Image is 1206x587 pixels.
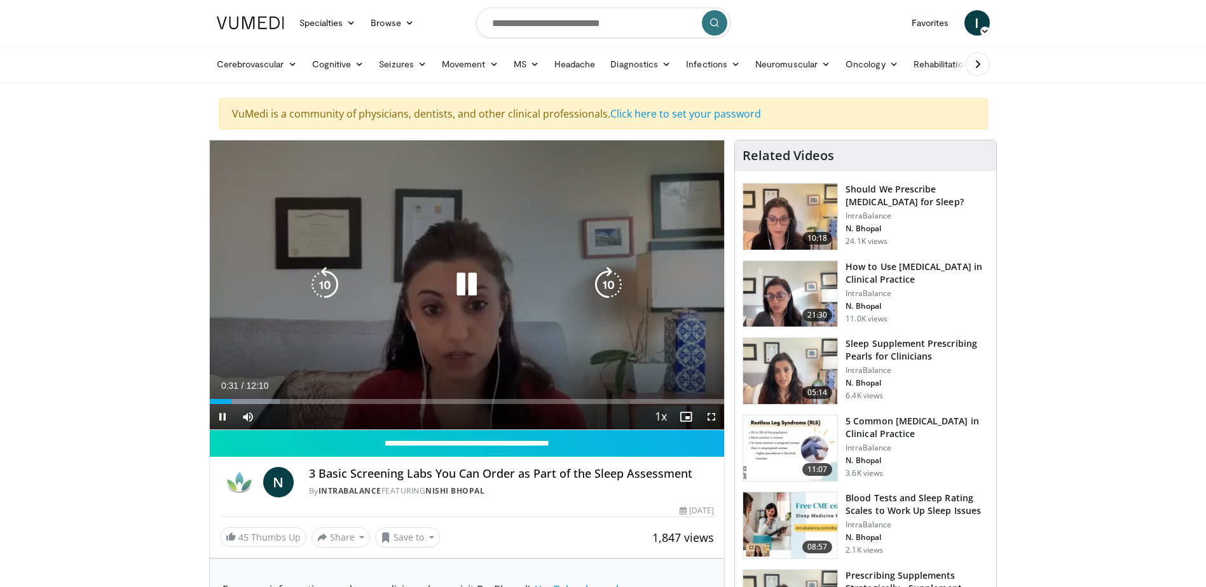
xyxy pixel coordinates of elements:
[743,148,834,163] h4: Related Videos
[846,468,883,478] p: 3.6K views
[802,232,833,245] span: 10:18
[846,301,989,311] p: N. Bhopal
[846,314,887,324] p: 11.0K views
[846,236,887,246] p: 24.1K views
[846,415,989,440] h3: 5 Common [MEDICAL_DATA] in Clinical Practice
[263,467,294,497] a: N
[743,337,989,405] a: 05:14 Sleep Supplement Prescribing Pearls for Clinicians IntraBalance N. Bhopal 6.4K views
[547,51,603,77] a: Headache
[846,183,989,208] h3: Should We Prescribe [MEDICAL_DATA] for Sleep?
[846,532,989,543] p: N. Bhopal
[363,10,421,36] a: Browse
[221,381,238,391] span: 0:31
[743,338,837,404] img: 38bb175e-6d6c-4ece-ba99-644c925e62de.150x105_q85_crop-smart_upscale.jpg
[846,260,989,286] h3: How to Use [MEDICAL_DATA] in Clinical Practice
[210,399,725,404] div: Progress Bar
[220,467,258,497] img: IntraBalance
[238,531,249,543] span: 45
[743,415,989,482] a: 11:07 5 Common [MEDICAL_DATA] in Clinical Practice IntraBalance N. Bhopal 3.6K views
[610,107,761,121] a: Click here to set your password
[846,224,989,234] p: N. Bhopal
[748,51,838,77] a: Neuromuscular
[292,10,364,36] a: Specialties
[506,51,547,77] a: MS
[743,492,989,559] a: 08:57 Blood Tests and Sleep Rating Scales to Work Up Sleep Issues IntraBalance N. Bhopal 2.1K views
[319,485,381,496] a: IntraBalance
[371,51,434,77] a: Seizures
[846,545,883,555] p: 2.1K views
[802,541,833,553] span: 08:57
[743,260,989,328] a: 21:30 How to Use [MEDICAL_DATA] in Clinical Practice IntraBalance N. Bhopal 11.0K views
[846,378,989,388] p: N. Bhopal
[846,520,989,530] p: IntraBalance
[678,51,748,77] a: Infections
[964,10,990,36] a: I
[648,404,673,429] button: Playback Rate
[309,485,715,497] div: By FEATURING
[680,505,714,516] div: [DATE]
[802,386,833,399] span: 05:14
[210,140,725,430] video-js: Video Player
[305,51,372,77] a: Cognitive
[219,98,988,130] div: VuMedi is a community of physicians, dentists, and other clinical professionals.
[434,51,506,77] a: Movement
[838,51,906,77] a: Oncology
[743,183,989,250] a: 10:18 Should We Prescribe [MEDICAL_DATA] for Sleep? IntraBalance N. Bhopal 24.1K views
[425,485,484,496] a: Nishi Bhopal
[699,404,724,429] button: Fullscreen
[802,309,833,321] span: 21:30
[603,51,678,77] a: Diagnostics
[242,381,244,391] span: /
[235,404,261,429] button: Mute
[846,455,989,466] p: N. Bhopal
[209,51,305,77] a: Cerebrovascular
[846,211,989,221] p: IntraBalance
[375,527,440,548] button: Save to
[743,492,837,558] img: 247ca3b2-fc43-4042-8c3d-b42db022ef6a.150x105_q85_crop-smart_upscale.jpg
[673,404,699,429] button: Enable picture-in-picture mode
[743,415,837,482] img: e41a58fc-c8b3-4e06-accc-3dd0b2ae14cc.150x105_q85_crop-smart_upscale.jpg
[476,8,730,38] input: Search topics, interventions
[217,17,284,29] img: VuMedi Logo
[210,404,235,429] button: Pause
[652,530,714,545] span: 1,847 views
[743,184,837,250] img: f7087805-6d6d-4f4e-b7c8-917543aa9d8d.150x105_q85_crop-smart_upscale.jpg
[743,261,837,327] img: 662646f3-24dc-48fd-91cb-7f13467e765c.150x105_q85_crop-smart_upscale.jpg
[906,51,976,77] a: Rehabilitation
[846,492,989,517] h3: Blood Tests and Sleep Rating Scales to Work Up Sleep Issues
[846,391,883,401] p: 6.4K views
[846,288,989,299] p: IntraBalance
[246,381,268,391] span: 12:10
[802,463,833,476] span: 11:07
[309,467,715,481] h4: 3 Basic Screening Labs You Can Order as Part of the Sleep Assessment
[904,10,957,36] a: Favorites
[846,443,989,453] p: IntraBalance
[312,527,371,548] button: Share
[846,337,989,363] h3: Sleep Supplement Prescribing Pearls for Clinicians
[220,527,306,547] a: 45 Thumbs Up
[846,365,989,375] p: IntraBalance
